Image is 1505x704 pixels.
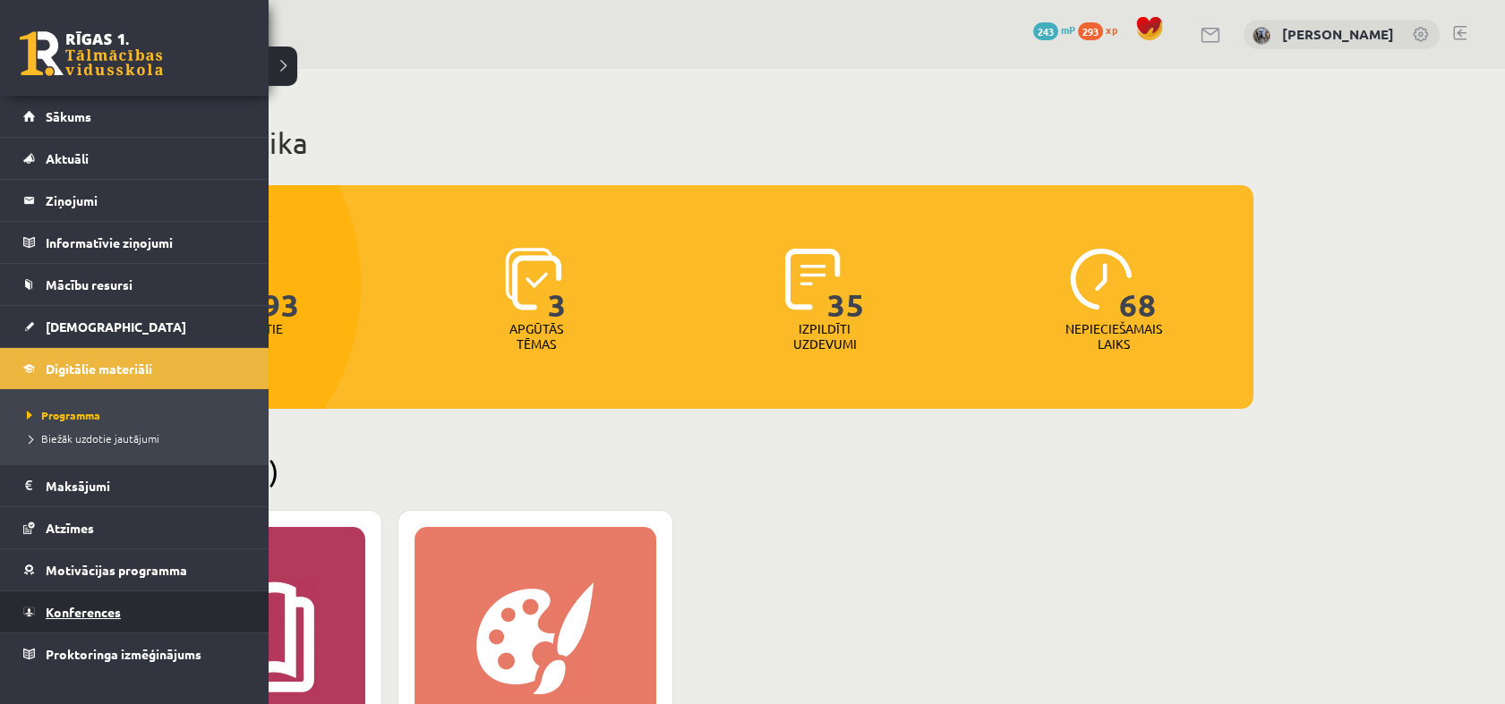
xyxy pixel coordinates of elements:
span: Aktuāli [46,150,89,166]
span: 68 [1119,248,1157,321]
span: mP [1061,22,1075,37]
p: Izpildīti uzdevumi [790,321,859,352]
span: Sākums [46,108,91,124]
span: 35 [827,248,865,321]
img: icon-learned-topics-4a711ccc23c960034f471b6e78daf4a3bad4a20eaf4de84257b87e66633f6470.svg [505,248,561,310]
legend: Informatīvie ziņojumi [46,222,246,263]
a: Proktoringa izmēģinājums [23,633,246,674]
a: Rīgas 1. Tālmācības vidusskola [20,31,163,76]
p: Nepieciešamais laiks [1065,321,1162,352]
a: Aktuāli [23,138,246,179]
p: Apgūtās tēmas [501,321,571,352]
span: Atzīmes [46,520,94,536]
legend: Ziņojumi [46,180,246,221]
span: 3 [548,248,567,321]
span: Konferences [46,604,121,620]
a: Konferences [23,591,246,632]
span: 243 [1033,22,1058,40]
span: Biežāk uzdotie jautājumi [22,431,159,445]
a: [DEMOGRAPHIC_DATA] [23,306,246,347]
legend: Maksājumi [46,465,246,506]
a: Programma [22,407,251,423]
a: 243 mP [1033,22,1075,37]
a: Mācību resursi [23,264,246,305]
span: [DEMOGRAPHIC_DATA] [46,318,186,335]
span: 293 [244,248,300,321]
a: [PERSON_NAME] [1282,25,1394,43]
a: 293 xp [1078,22,1126,37]
a: Biežāk uzdotie jautājumi [22,430,251,446]
a: Atzīmes [23,507,246,548]
a: Maksājumi [23,465,246,506]
a: Informatīvie ziņojumi [23,222,246,263]
span: xp [1106,22,1117,37]
h2: Pieejamie (2) [107,454,1253,488]
span: Motivācijas programma [46,562,187,578]
h1: Mana statistika [107,125,1253,161]
img: icon-completed-tasks-ad58ae20a441b2904462921112bc710f1caf180af7a3daa7317a5a94f2d26646.svg [785,248,841,310]
img: icon-clock-7be60019b62300814b6bd22b8e044499b485619524d84068768e800edab66f18.svg [1070,248,1133,310]
a: Motivācijas programma [23,549,246,590]
a: Ziņojumi [23,180,246,221]
span: Proktoringa izmēģinājums [46,646,201,662]
img: Krista Ivonna Miljone [1253,27,1270,45]
span: 293 [1078,22,1103,40]
a: Sākums [23,96,246,137]
a: Digitālie materiāli [23,348,246,389]
span: Mācību resursi [46,276,133,293]
span: Digitālie materiāli [46,360,152,377]
span: Programma [22,408,100,422]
